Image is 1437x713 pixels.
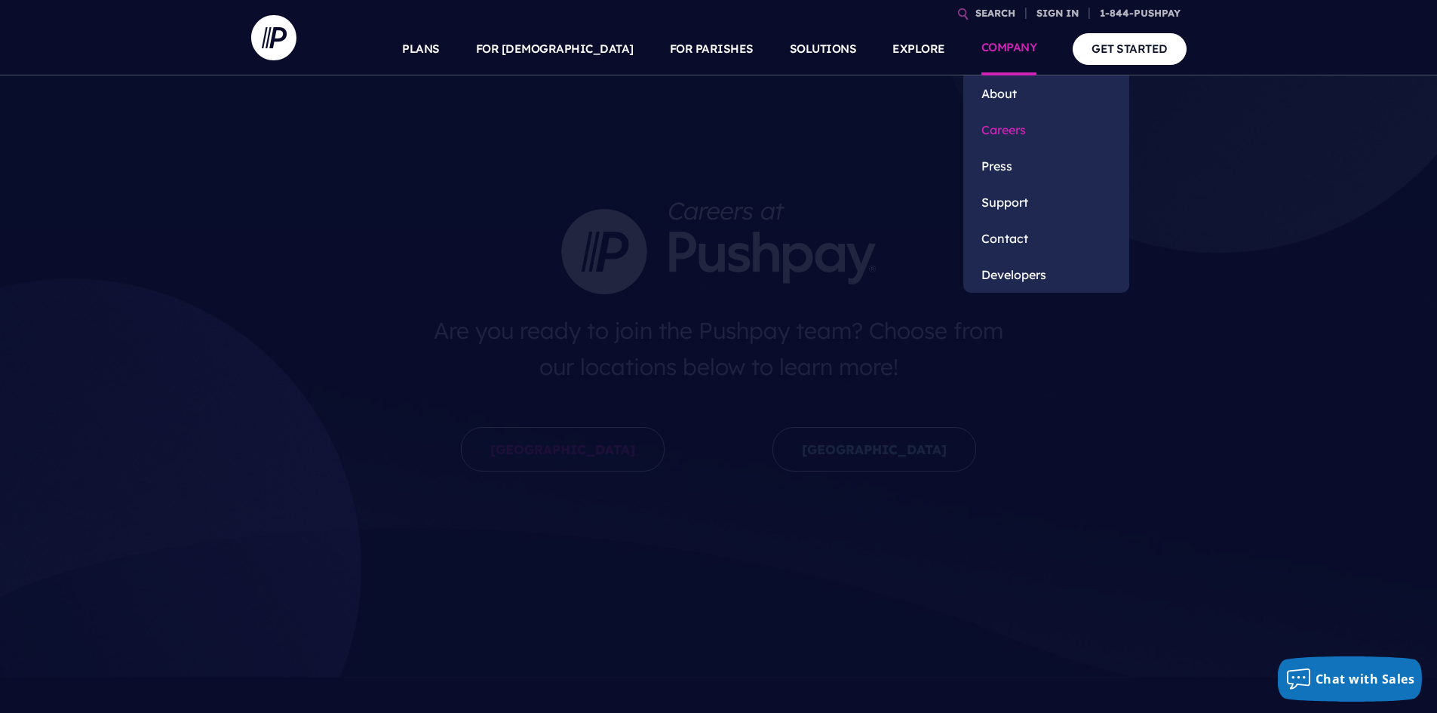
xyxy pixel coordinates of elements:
[1316,671,1415,687] span: Chat with Sales
[963,257,1129,293] a: Developers
[1073,33,1187,64] a: GET STARTED
[476,23,634,75] a: FOR [DEMOGRAPHIC_DATA]
[963,112,1129,148] a: Careers
[790,23,857,75] a: SOLUTIONS
[402,23,440,75] a: PLANS
[1278,656,1423,702] button: Chat with Sales
[963,148,1129,184] a: Press
[963,75,1129,112] a: About
[981,23,1037,75] a: COMPANY
[963,184,1129,220] a: Support
[963,220,1129,257] a: Contact
[670,23,754,75] a: FOR PARISHES
[892,23,945,75] a: EXPLORE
